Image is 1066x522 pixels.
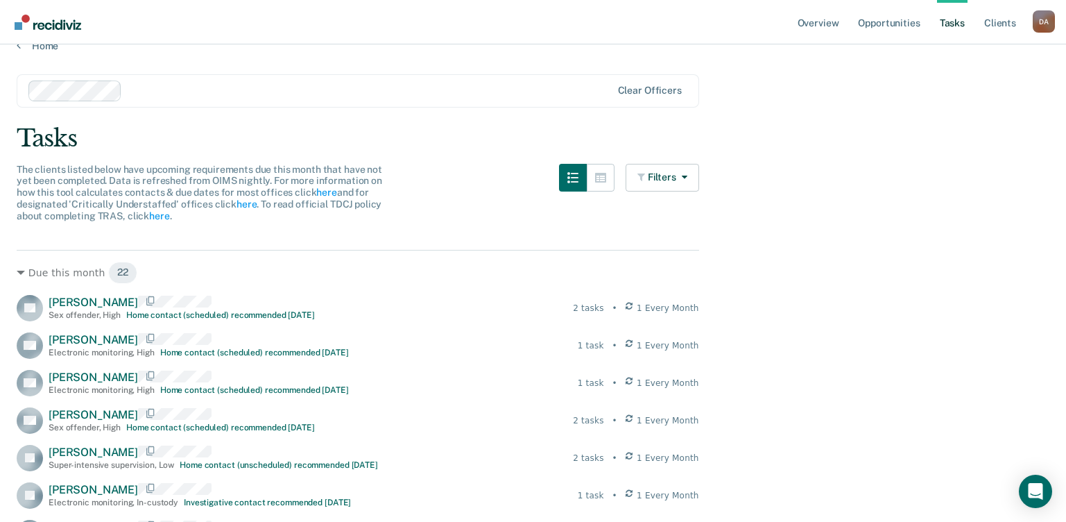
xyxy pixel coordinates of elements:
[637,302,699,314] span: 1 Every Month
[49,446,138,459] span: [PERSON_NAME]
[108,262,137,284] span: 22
[637,452,699,464] span: 1 Every Month
[637,489,699,502] span: 1 Every Month
[49,460,174,470] div: Super-intensive supervision , Low
[15,15,81,30] img: Recidiviz
[160,348,349,357] div: Home contact (scheduled) recommended [DATE]
[17,262,699,284] div: Due this month 22
[49,385,155,395] div: Electronic monitoring , High
[17,40,1049,52] a: Home
[49,348,155,357] div: Electronic monitoring , High
[573,414,603,427] div: 2 tasks
[316,187,336,198] a: here
[237,199,257,210] a: here
[49,408,138,421] span: [PERSON_NAME]
[612,302,617,314] div: •
[618,85,682,96] div: Clear officers
[160,385,349,395] div: Home contact (scheduled) recommended [DATE]
[1033,10,1055,33] div: D A
[149,210,169,221] a: here
[573,452,603,464] div: 2 tasks
[1019,475,1052,508] div: Open Intercom Messenger
[17,124,1049,153] div: Tasks
[49,498,178,507] div: Electronic monitoring , In-custody
[578,339,604,352] div: 1 task
[49,423,121,432] div: Sex offender , High
[637,339,699,352] span: 1 Every Month
[626,164,699,192] button: Filters
[49,371,138,384] span: [PERSON_NAME]
[612,377,617,389] div: •
[49,333,138,346] span: [PERSON_NAME]
[612,339,617,352] div: •
[180,460,378,470] div: Home contact (unscheduled) recommended [DATE]
[1033,10,1055,33] button: Profile dropdown button
[184,498,351,507] div: Investigative contact recommended [DATE]
[49,296,138,309] span: [PERSON_NAME]
[49,310,121,320] div: Sex offender , High
[612,414,617,427] div: •
[49,483,138,496] span: [PERSON_NAME]
[573,302,603,314] div: 2 tasks
[612,489,617,502] div: •
[612,452,617,464] div: •
[637,414,699,427] span: 1 Every Month
[578,489,604,502] div: 1 task
[17,164,382,221] span: The clients listed below have upcoming requirements due this month that have not yet been complet...
[126,310,315,320] div: Home contact (scheduled) recommended [DATE]
[637,377,699,389] span: 1 Every Month
[578,377,604,389] div: 1 task
[126,423,315,432] div: Home contact (scheduled) recommended [DATE]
